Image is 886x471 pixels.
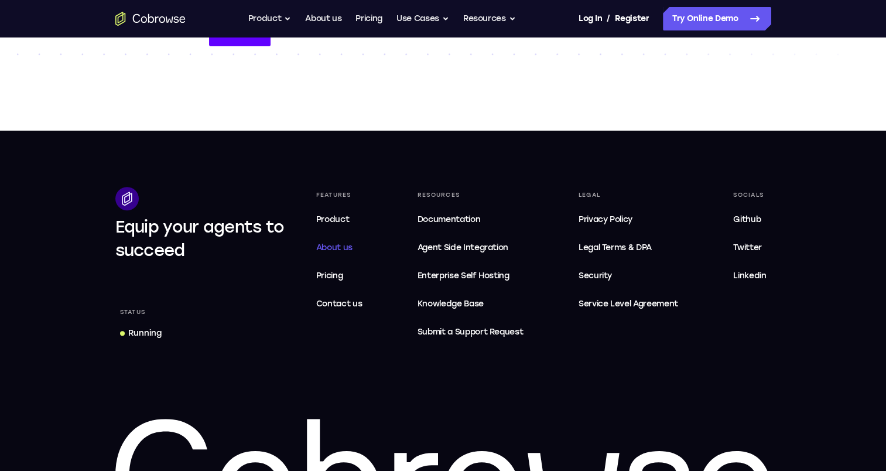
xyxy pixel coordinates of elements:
a: Enterprise Self Hosting [413,264,528,288]
button: Use Cases [396,7,449,30]
span: Equip your agents to succeed [115,217,285,260]
a: Service Level Agreement [574,292,683,316]
span: Submit a Support Request [418,325,524,339]
a: Linkedin [728,264,771,288]
span: Pricing [316,271,343,281]
span: Documentation [418,214,480,224]
span: / [607,12,610,26]
a: Pricing [355,7,382,30]
a: About us [305,7,341,30]
a: Contact us [312,292,367,316]
a: Product [312,208,367,231]
span: Linkedin [733,271,766,281]
a: Go to the home page [115,12,186,26]
a: Register [615,7,649,30]
a: Running [115,323,166,344]
a: Security [574,264,683,288]
div: Running [128,327,162,339]
a: Submit a Support Request [413,320,528,344]
a: Privacy Policy [574,208,683,231]
a: Knowledge Base [413,292,528,316]
button: Product [248,7,292,30]
span: Enterprise Self Hosting [418,269,524,283]
a: Try Online Demo [663,7,771,30]
div: Socials [728,187,771,203]
span: About us [316,243,353,252]
span: Legal Terms & DPA [579,243,652,252]
div: Legal [574,187,683,203]
a: Pricing [312,264,367,288]
div: Status [115,304,150,320]
a: Agent Side Integration [413,236,528,260]
span: Github [733,214,761,224]
span: Twitter [733,243,762,252]
span: Privacy Policy [579,214,632,224]
div: Features [312,187,367,203]
span: Service Level Agreement [579,297,678,311]
span: Security [579,271,612,281]
span: Product [316,214,350,224]
span: Contact us [316,299,362,309]
a: Documentation [413,208,528,231]
a: Log In [579,7,602,30]
a: Twitter [728,236,771,260]
div: Resources [413,187,528,203]
button: Resources [463,7,516,30]
a: Legal Terms & DPA [574,236,683,260]
span: Agent Side Integration [418,241,524,255]
a: About us [312,236,367,260]
a: Github [728,208,771,231]
span: Knowledge Base [418,299,484,309]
